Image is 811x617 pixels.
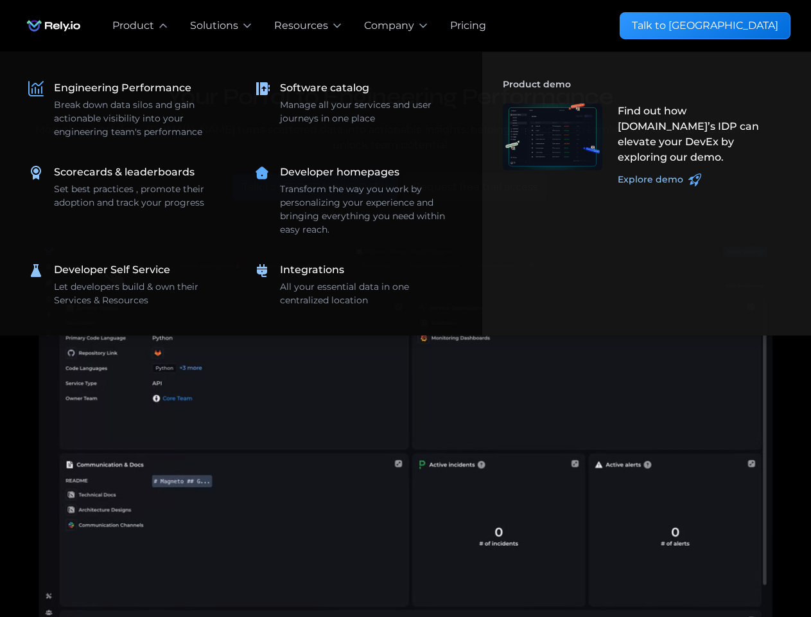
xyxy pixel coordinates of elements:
img: Rely.io logo [21,13,87,39]
div: Set best practices , promote their adoption and track your progress [54,183,229,210]
div: Break down data silos and gain actionable visibility into your engineering team's performance [54,98,229,139]
a: Find out how [DOMAIN_NAME]’s IDP can elevate your DevEx by exploring our demo.Explore demo [495,96,790,194]
div: Find out how [DOMAIN_NAME]’s IDP can elevate your DevEx by exploring our demo. [618,103,783,165]
div: Transform the way you work by personalizing your experience and bringing everything you need with... [280,183,455,237]
a: Pricing [450,18,486,33]
div: Software catalog [280,80,369,96]
div: All your essential data in one centralized location [280,280,455,307]
div: Solutions [190,18,238,33]
iframe: Chatbot [726,532,793,599]
a: IntegrationsAll your essential data in one centralized location [247,255,462,315]
div: Explore demo [618,173,683,186]
a: Developer homepagesTransform the way you work by personalizing your experience and bringing every... [247,157,462,244]
a: Engineering PerformanceBreak down data silos and gain actionable visibility into your engineering... [21,73,236,147]
div: Scorecards & leaderboards [54,165,195,180]
div: Product [112,18,154,33]
div: Developer Self Service [54,262,170,278]
div: Integrations [280,262,344,278]
div: Developer homepages [280,165,399,180]
a: Software catalogManage all your services and user journeys in one place [247,73,462,133]
h4: Product demo [503,73,790,96]
a: Scorecards & leaderboardsSet best practices , promote their adoption and track your progress [21,157,236,217]
div: Resources [274,18,328,33]
div: Company [364,18,414,33]
div: Talk to [GEOGRAPHIC_DATA] [632,18,778,33]
a: Developer Self ServiceLet developers build & own their Services & Resources [21,255,236,315]
a: home [21,13,87,39]
a: Talk to [GEOGRAPHIC_DATA] [620,12,790,39]
div: Engineering Performance [54,80,191,96]
div: Let developers build & own their Services & Resources [54,280,229,307]
div: Manage all your services and user journeys in one place [280,98,455,125]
